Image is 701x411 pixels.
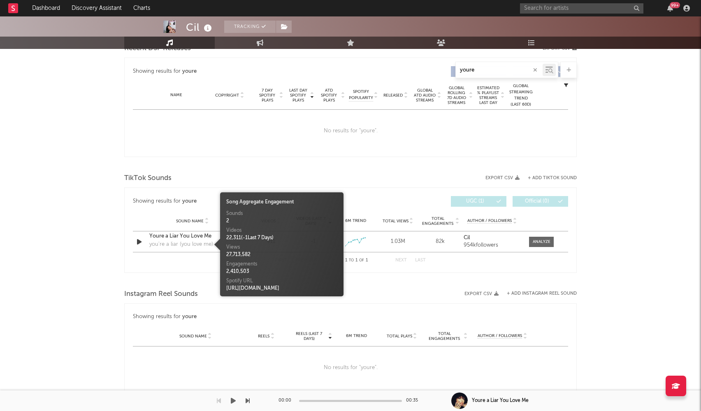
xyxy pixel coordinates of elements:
[182,196,197,206] div: youre
[226,227,337,234] div: Videos
[226,199,337,206] div: Song Aggregate Engagement
[445,85,468,105] span: Global Rolling 7D Audio Streams
[485,175,520,180] button: Export CSV
[133,346,568,389] div: No results for " youre ".
[149,232,235,240] a: Youre a Liar You Love Me
[318,88,340,103] span: ATD Spotify Plays
[226,261,337,268] div: Engagements
[670,2,680,8] div: 99 +
[258,334,269,339] span: Reels
[226,234,337,242] div: 22,311 ( - 1 Last 7 Days)
[149,240,213,249] div: you're a liar (you love me)
[528,176,577,180] button: + Add TikTok Sound
[451,196,506,207] button: UGC(1)
[359,259,364,262] span: of
[508,83,533,108] div: Global Streaming Trend (Last 60D)
[226,286,279,291] a: [URL][DOMAIN_NAME]
[133,110,568,152] div: No results for " youre ".
[379,238,417,246] div: 1.03M
[477,85,499,105] span: Estimated % Playlist Streams Last Day
[287,88,309,103] span: Last Day Spotify Plays
[421,238,460,246] div: 82k
[279,396,295,406] div: 00:00
[464,235,521,241] a: Cil
[149,92,203,98] div: Name
[182,312,197,322] div: youre
[667,5,673,12] button: 99+
[226,210,337,217] div: Sounds
[395,258,407,263] button: Next
[334,256,379,266] div: 1 1 1
[464,291,499,296] button: Export CSV
[215,93,239,98] span: Copyright
[472,397,529,404] div: Youre a Liar You Love Me
[124,173,172,183] span: TikTok Sounds
[518,199,556,204] span: Official ( 0 )
[133,196,350,207] div: Showing results for
[520,176,577,180] button: + Add TikTok Sound
[464,235,470,240] strong: Cil
[513,196,568,207] button: Official(0)
[478,333,522,339] span: Author / Followers
[464,242,521,248] div: 954k followers
[520,3,643,14] input: Search for artists
[421,216,455,226] span: Total Engagements
[427,331,463,341] span: Total Engagements
[413,88,436,103] span: Global ATD Audio Streams
[507,291,577,296] button: + Add Instagram Reel Sound
[226,277,337,285] div: Spotify URL
[291,331,327,341] span: Reels (last 7 days)
[349,259,354,262] span: to
[226,217,337,225] div: 2
[406,396,422,406] div: 00:35
[186,21,214,34] div: Cil
[179,334,207,339] span: Sound Name
[224,21,276,33] button: Tracking
[456,199,494,204] span: UGC ( 1 )
[387,334,412,339] span: Total Plays
[176,219,204,224] span: Sound Name
[499,291,577,296] div: + Add Instagram Reel Sound
[133,312,568,322] div: Showing results for
[226,251,337,259] div: 27,713,582
[336,333,377,339] div: 6M Trend
[467,218,512,224] span: Author / Followers
[226,268,337,275] div: 2,410,503
[383,219,409,224] span: Total Views
[256,88,278,103] span: 7 Day Spotify Plays
[415,258,426,263] button: Last
[226,244,337,251] div: Views
[349,89,373,101] span: Spotify Popularity
[124,289,198,299] span: Instagram Reel Sounds
[456,67,543,74] input: Search by song name or URL
[337,218,375,224] div: 6M Trend
[383,93,403,98] span: Released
